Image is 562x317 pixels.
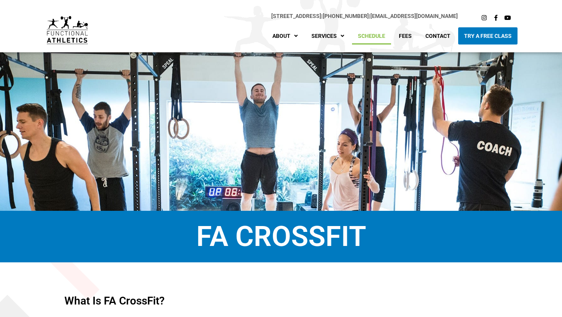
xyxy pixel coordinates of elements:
img: default-logo [47,16,88,45]
span: | [271,13,323,19]
a: [PHONE_NUMBER] [323,13,369,19]
h4: What is FA CrossFit? [64,296,498,306]
a: [STREET_ADDRESS] [271,13,321,19]
a: [EMAIL_ADDRESS][DOMAIN_NAME] [370,13,458,19]
a: About [267,27,304,45]
a: Contact [420,27,456,45]
a: Schedule [352,27,391,45]
a: Fees [393,27,418,45]
a: Services [306,27,350,45]
h1: FA CrossFit [12,223,550,251]
a: Try A Free Class [458,27,518,45]
p: | [103,12,457,21]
